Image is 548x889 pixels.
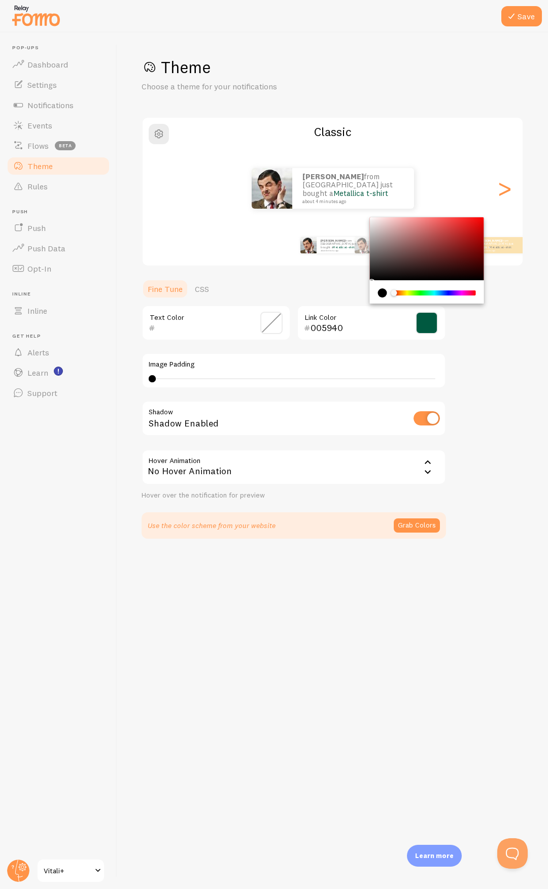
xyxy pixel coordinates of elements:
h1: Theme [142,57,524,78]
button: Grab Colors [394,518,440,533]
div: Shadow Enabled [142,401,446,438]
strong: [PERSON_NAME] [321,239,345,243]
div: No Hover Animation [142,449,446,485]
svg: <p>Watch New Feature Tutorials!</p> [54,367,63,376]
div: Next slide [498,152,510,225]
span: Dashboard [27,59,68,70]
span: Events [27,120,52,130]
span: Inline [12,291,111,298]
iframe: Help Scout Beacon - Open [497,838,528,869]
small: about 4 minutes ago [321,249,360,251]
a: Push Data [6,238,111,258]
div: Learn more [407,845,462,867]
span: beta [55,141,76,150]
span: Settings [27,80,57,90]
p: from [GEOGRAPHIC_DATA] just bought a [302,173,404,204]
a: Support [6,383,111,403]
a: Settings [6,75,111,95]
span: Push [27,223,46,233]
h2: Classic [143,124,523,140]
span: Theme [27,161,53,171]
span: Flows [27,141,49,151]
span: Rules [27,181,48,191]
div: Chrome color picker [370,217,484,304]
p: Learn more [415,851,454,861]
div: Hover over the notification for preview [142,491,446,500]
a: Metallica t-shirt [333,245,355,249]
p: Choose a theme for your notifications [142,81,385,92]
span: Push [12,209,111,215]
span: Alerts [27,347,49,357]
a: Flows beta [6,136,111,156]
a: Events [6,115,111,136]
span: Pop-ups [12,45,111,51]
img: Fomo [300,237,317,253]
span: Push Data [27,243,65,253]
a: Metallica t-shirt [333,188,388,198]
p: from [GEOGRAPHIC_DATA] just bought a [321,239,361,251]
span: Support [27,388,57,398]
a: Rules [6,176,111,196]
a: Learn [6,363,111,383]
img: Fomo [355,237,371,253]
span: Opt-In [27,264,51,274]
a: Opt-In [6,258,111,279]
a: Vitali+ [37,859,105,883]
p: Use the color scheme from your website [148,520,276,531]
strong: [PERSON_NAME] [302,172,364,181]
a: Metallica t-shirt [490,245,511,249]
span: Notifications [27,100,74,110]
a: Inline [6,301,111,321]
label: Image Padding [149,360,439,369]
a: Theme [6,156,111,176]
small: about 4 minutes ago [477,249,517,251]
a: Notifications [6,95,111,115]
span: Vitali+ [44,865,92,877]
small: about 4 minutes ago [302,199,401,204]
strong: [PERSON_NAME] [477,239,502,243]
a: Push [6,218,111,238]
img: fomo-relay-logo-orange.svg [11,3,61,28]
img: Fomo [252,168,292,209]
div: current color is #000000 [378,288,387,298]
span: Inline [27,306,47,316]
a: Dashboard [6,54,111,75]
a: CSS [189,279,215,299]
p: from [GEOGRAPHIC_DATA] just bought a [477,239,518,251]
a: Alerts [6,342,111,363]
span: Learn [27,368,48,378]
span: Get Help [12,333,111,340]
a: Fine Tune [142,279,189,299]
